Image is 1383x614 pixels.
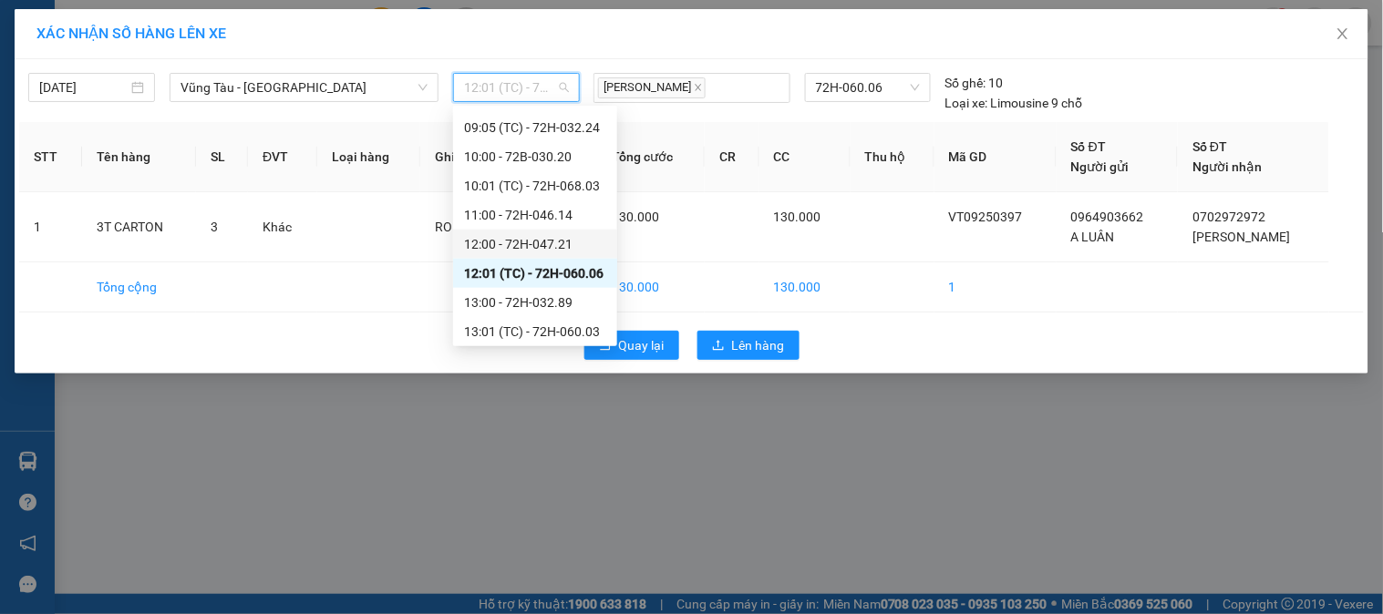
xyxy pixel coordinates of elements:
th: Tên hàng [82,122,196,192]
div: 13:00 - 72H-032.89 [464,292,606,312]
span: VPBR [201,128,270,160]
div: VP 36 [PERSON_NAME] - Bà Rịa [174,15,321,81]
span: 0702972972 [1192,210,1265,224]
span: Số ĐT [1071,139,1106,154]
span: Người gửi [1071,159,1130,174]
span: 130.000 [613,210,660,224]
div: [PERSON_NAME] [174,81,321,103]
span: Vũng Tàu - Sân Bay [181,74,428,101]
th: SL [196,122,248,192]
span: close [1336,26,1350,41]
th: Loại hàng [317,122,420,192]
span: [PERSON_NAME] [1192,230,1290,244]
th: CR [705,122,759,192]
button: uploadLên hàng [697,331,800,360]
span: [PERSON_NAME] [598,77,706,98]
input: 12/09/2025 [39,77,128,97]
span: Nhận: [174,17,218,36]
div: 0964903662 [15,81,161,107]
span: 130.000 [774,210,821,224]
td: Tổng cộng [82,262,196,312]
span: Quay lại [619,335,665,355]
span: 72H-060.06 [816,74,920,101]
th: Tổng cước [598,122,706,192]
div: VP 108 [PERSON_NAME] [15,15,161,59]
td: 3T CARTON [82,192,196,262]
th: ĐVT [248,122,317,192]
span: Lên hàng [732,335,785,355]
button: Close [1317,9,1368,60]
div: 11:00 - 72H-046.14 [464,205,606,225]
td: 1 [934,262,1058,312]
span: Người nhận [1192,159,1262,174]
span: VT09250397 [949,210,1023,224]
div: Limousine 9 chỗ [945,93,1083,113]
span: 12:01 (TC) - 72H-060.06 [464,74,569,101]
div: 13:01 (TC) - 72H-060.03 [464,322,606,342]
span: ROBOT [435,220,477,234]
th: Mã GD [934,122,1058,192]
th: Ghi chú [420,122,507,192]
span: Số ĐT [1192,139,1227,154]
span: A LUÂN [1071,230,1115,244]
div: A LUÂN [15,59,161,81]
span: XÁC NHẬN SỐ HÀNG LÊN XE [36,25,226,42]
td: Khác [248,192,317,262]
th: Thu hộ [851,122,934,192]
button: rollbackQuay lại [584,331,679,360]
div: 09:05 (TC) - 72H-032.24 [464,118,606,138]
th: STT [19,122,82,192]
th: CC [759,122,851,192]
td: 130.000 [759,262,851,312]
span: upload [712,339,725,353]
span: Số ghế: [945,73,986,93]
span: Gửi: [15,17,44,36]
span: 3 [211,220,218,234]
td: 1 [19,192,82,262]
div: 12:00 - 72H-047.21 [464,234,606,254]
span: Loại xe: [945,93,988,113]
span: down [418,82,428,93]
div: 12:01 (TC) - 72H-060.06 [464,263,606,283]
div: 10:00 - 72B-030.20 [464,147,606,167]
div: 10 [945,73,1004,93]
div: 10:01 (TC) - 72H-068.03 [464,176,606,196]
span: 0964903662 [1071,210,1144,224]
span: close [694,83,703,92]
td: 130.000 [598,262,706,312]
div: 0702972972 [174,103,321,128]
